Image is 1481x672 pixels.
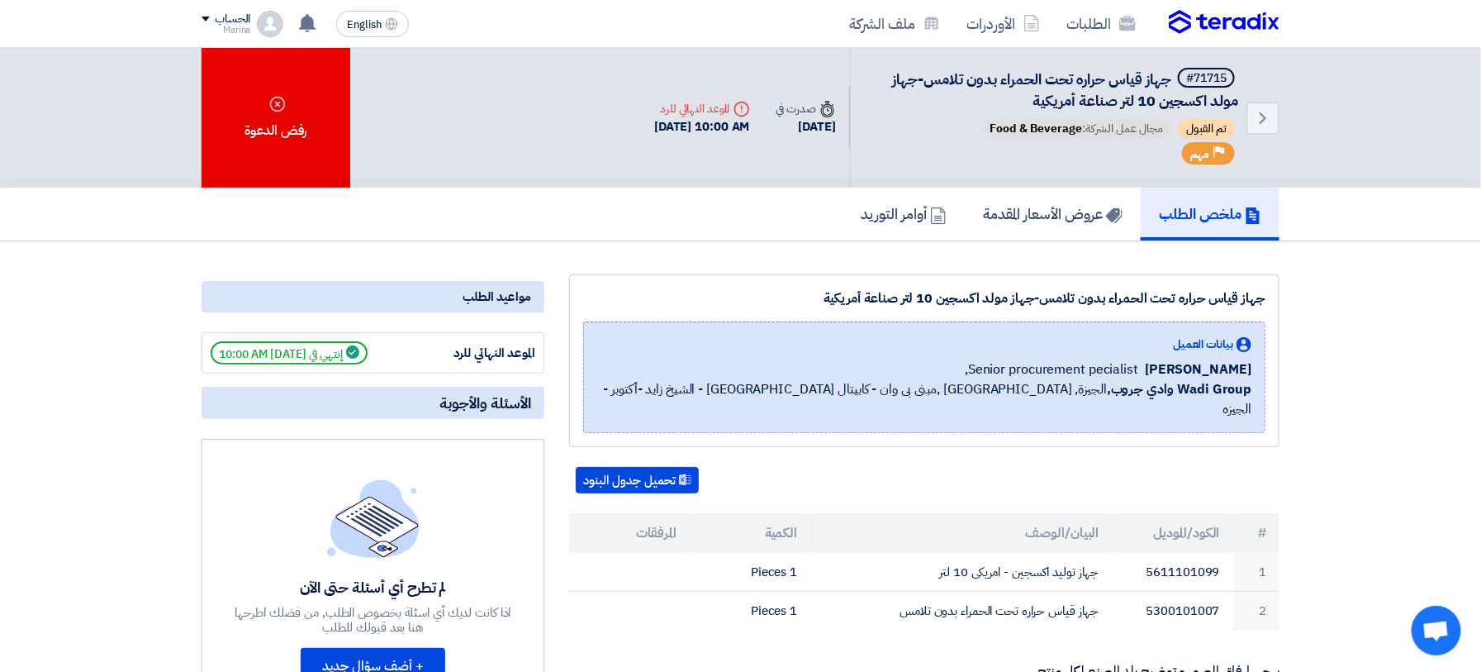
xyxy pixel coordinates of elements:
[202,26,250,35] div: Marina
[1113,553,1233,592] td: 5611101099
[1233,592,1279,631] td: 2
[981,119,1171,139] span: مجال عمل الشركة:
[576,467,699,493] button: تحميل جدول البنود
[202,281,544,312] div: مواعيد الطلب
[690,553,810,592] td: 1 Pieces
[583,288,1265,308] div: جهاز قياس حراره تحت الحمراء بدون تلامس-جهاز مولد اكسجين 10 لتر صناعة أمريكية
[836,4,953,43] a: ملف الشركة
[810,592,1112,631] td: جهاز قياس حراره تحت الحمراء بدون تلامس
[965,360,1138,379] span: Senior procurement pecialist,
[810,513,1112,553] th: البيان/الوصف
[776,117,836,136] div: [DATE]
[233,605,514,635] div: اذا كانت لديك أي اسئلة بخصوص الطلب, من فضلك اطرحها هنا بعد قبولك للطلب
[843,188,965,241] a: أوامر التوريد
[1113,592,1233,631] td: 5300101007
[211,341,368,365] span: إنتهي في [DATE] 10:00 AM
[871,68,1238,111] h5: جهاز قياس حراره تحت الحمراء بدون تلامس-جهاز مولد اكسجين 10 لتر صناعة أمريكية
[1173,336,1233,353] span: بيانات العميل
[439,393,531,412] span: الأسئلة والأجوبة
[327,479,420,557] img: empty_state_list.svg
[654,100,750,117] div: الموعد النهائي للرد
[1145,360,1251,379] span: [PERSON_NAME]
[1113,513,1233,553] th: الكود/الموديل
[690,513,810,553] th: الكمية
[1141,188,1279,241] a: ملخص الطلب
[892,68,1238,112] span: جهاز قياس حراره تحت الحمراء بدون تلامس-جهاز مولد اكسجين 10 لتر صناعة أمريكية
[336,11,409,37] button: English
[1186,73,1227,84] div: #71715
[965,188,1141,241] a: عروض الأسعار المقدمة
[1178,119,1235,139] span: تم القبول
[861,204,947,223] h5: أوامر التوريد
[202,48,350,188] div: رفض الدعوة
[1233,513,1279,553] th: #
[810,553,1112,592] td: جهاز توليد اكسجين - امريكى 10 لتر
[1190,146,1209,162] span: مهم
[776,100,836,117] div: صدرت في
[215,12,250,26] div: الحساب
[411,344,535,363] div: الموعد النهائي للرد
[953,4,1053,43] a: الأوردرات
[1412,606,1461,655] div: Open chat
[597,379,1251,419] span: الجيزة, [GEOGRAPHIC_DATA] ,مبنى بى وان - كابيتال [GEOGRAPHIC_DATA] - الشيخ زايد -أكتوبر - الجيزه
[1053,4,1149,43] a: الطلبات
[990,120,1082,137] span: Food & Beverage
[233,578,514,597] div: لم تطرح أي أسئلة حتى الآن
[654,117,750,136] div: [DATE] 10:00 AM
[257,11,283,37] img: profile_test.png
[1233,553,1279,592] td: 1
[347,19,382,31] span: English
[569,513,690,553] th: المرفقات
[1159,204,1261,223] h5: ملخص الطلب
[983,204,1123,223] h5: عروض الأسعار المقدمة
[690,592,810,631] td: 1 Pieces
[1169,10,1279,35] img: Teradix logo
[1107,379,1251,399] b: Wadi Group وادي جروب,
